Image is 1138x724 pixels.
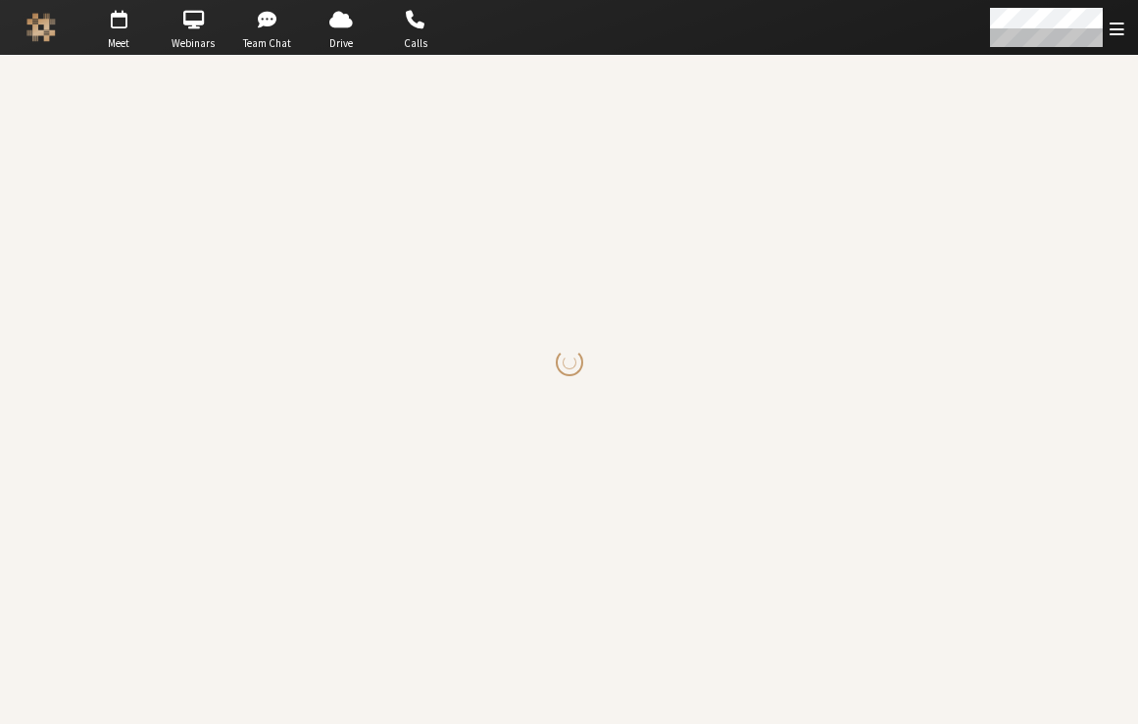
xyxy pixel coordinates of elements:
span: Calls [381,35,450,52]
span: Webinars [159,35,227,52]
span: Drive [307,35,375,52]
span: Meet [84,35,153,52]
img: Iotum [26,13,56,42]
span: Team Chat [233,35,302,52]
